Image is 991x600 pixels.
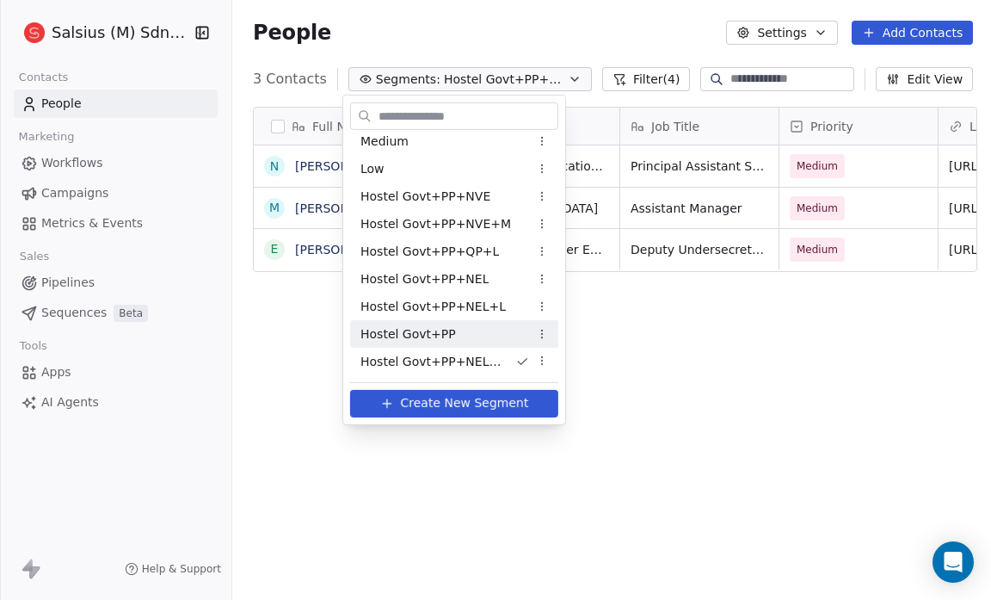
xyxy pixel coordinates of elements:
[400,394,528,412] span: Create New Segment
[360,132,409,150] span: Medium
[360,242,499,260] span: Hostel Govt+PP+QP+L
[360,352,502,370] span: Hostel Govt+PP+NEL+M
[360,187,490,205] span: Hostel Govt+PP+NVE
[360,325,456,343] span: Hostel Govt+PP
[360,214,511,232] span: Hostel Govt+PP+NVE+M
[360,297,506,315] span: Hostel Govt+PP+NEL+L
[350,390,558,418] button: Create New Segment
[360,269,489,288] span: Hostel Govt+PP+NEL
[360,159,385,177] span: Low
